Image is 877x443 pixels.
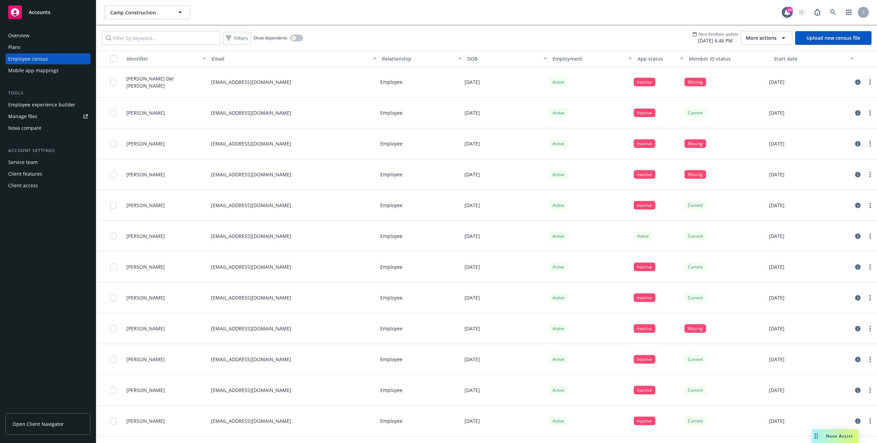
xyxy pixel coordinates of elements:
a: Report a Bug [811,5,824,19]
div: Active [549,355,568,364]
a: Manage files [5,111,90,122]
p: Employee [380,109,403,116]
div: Active [549,417,568,425]
p: [EMAIL_ADDRESS][DOMAIN_NAME] [211,232,291,240]
a: more [866,386,874,394]
span: Next bindbee update [699,31,738,37]
div: Client features [8,168,42,179]
p: [DATE] [465,263,480,270]
div: App status [638,55,676,62]
p: [EMAIL_ADDRESS][DOMAIN_NAME] [211,387,291,394]
button: Employment [550,50,635,67]
a: Accounts [5,3,90,22]
a: Start snowing [795,5,808,19]
p: Employee [380,387,403,394]
a: more [866,325,874,333]
span: [DATE] 6:46 PM [692,37,738,44]
span: [PERSON_NAME] [126,109,165,116]
button: More actions [741,31,792,45]
div: Active [549,293,568,302]
span: [PERSON_NAME] [126,202,165,209]
input: Toggle Row Selected [110,110,117,116]
a: more [866,78,874,86]
p: [DATE] [769,417,785,425]
div: Active [549,170,568,179]
p: Employee [380,202,403,209]
input: Toggle Row Selected [110,233,117,240]
div: Active [549,201,568,210]
input: Toggle Row Selected [110,387,117,394]
button: Relationship [379,50,465,67]
p: [DATE] [465,78,480,86]
span: [PERSON_NAME] Del [PERSON_NAME] [126,75,206,89]
p: [EMAIL_ADDRESS][DOMAIN_NAME] [211,294,291,301]
p: [DATE] [465,171,480,178]
a: Service team [5,157,90,168]
input: Toggle Row Selected [110,325,117,332]
a: circleInformation [854,325,862,333]
div: Service team [8,157,38,168]
span: More actions [746,35,777,41]
p: [EMAIL_ADDRESS][DOMAIN_NAME] [211,202,291,209]
a: Nova compare [5,123,90,134]
div: Active [549,232,568,240]
div: Active [549,386,568,394]
p: Employee [380,232,403,240]
a: Upload new census file [795,31,872,45]
p: Employee [380,356,403,363]
a: more [866,170,874,179]
input: Toggle Row Selected [110,171,117,178]
div: Inactive [634,109,655,117]
button: Camp Construction [104,5,190,19]
div: Inactive [634,139,655,148]
p: [DATE] [465,109,480,116]
div: Mobile app mappings [8,65,59,76]
div: Client access [8,180,38,191]
p: Employee [380,263,403,270]
a: circleInformation [854,232,862,240]
div: DOB [467,55,540,62]
a: Plans [5,42,90,53]
p: [EMAIL_ADDRESS][DOMAIN_NAME] [211,171,291,178]
div: Inactive [634,324,655,333]
div: Current [684,263,706,271]
a: Search [826,5,840,19]
p: [EMAIL_ADDRESS][DOMAIN_NAME] [211,417,291,425]
div: Relationship [382,55,454,62]
p: [EMAIL_ADDRESS][DOMAIN_NAME] [211,140,291,147]
a: more [866,294,874,302]
div: Active [634,232,652,240]
p: [DATE] [465,294,480,301]
div: Inactive [634,78,655,86]
button: Filters [223,32,251,45]
div: Inactive [634,293,655,302]
p: [DATE] [769,202,785,209]
a: more [866,201,874,210]
a: more [866,417,874,425]
div: Active [549,263,568,271]
span: Filters [224,33,249,43]
div: Active [549,139,568,148]
p: [EMAIL_ADDRESS][DOMAIN_NAME] [211,78,291,86]
div: Current [684,232,706,240]
div: Employee census [8,53,48,64]
a: circleInformation [854,201,862,210]
span: [PERSON_NAME] [126,263,165,270]
input: Toggle Row Selected [110,140,117,147]
p: [DATE] [465,387,480,394]
p: [DATE] [769,140,785,147]
button: DOB [465,50,550,67]
span: [PERSON_NAME] [126,387,165,394]
p: Employee [380,171,403,178]
span: Filters [234,35,248,42]
a: Client access [5,180,90,191]
div: Current [684,201,706,210]
p: [EMAIL_ADDRESS][DOMAIN_NAME] [211,109,291,116]
div: Inactive [634,386,655,394]
p: [DATE] [465,202,480,209]
input: Toggle Row Selected [110,294,117,301]
button: App status [635,50,686,67]
div: Inactive [634,355,655,364]
span: [PERSON_NAME] [126,294,165,301]
p: [DATE] [465,356,480,363]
